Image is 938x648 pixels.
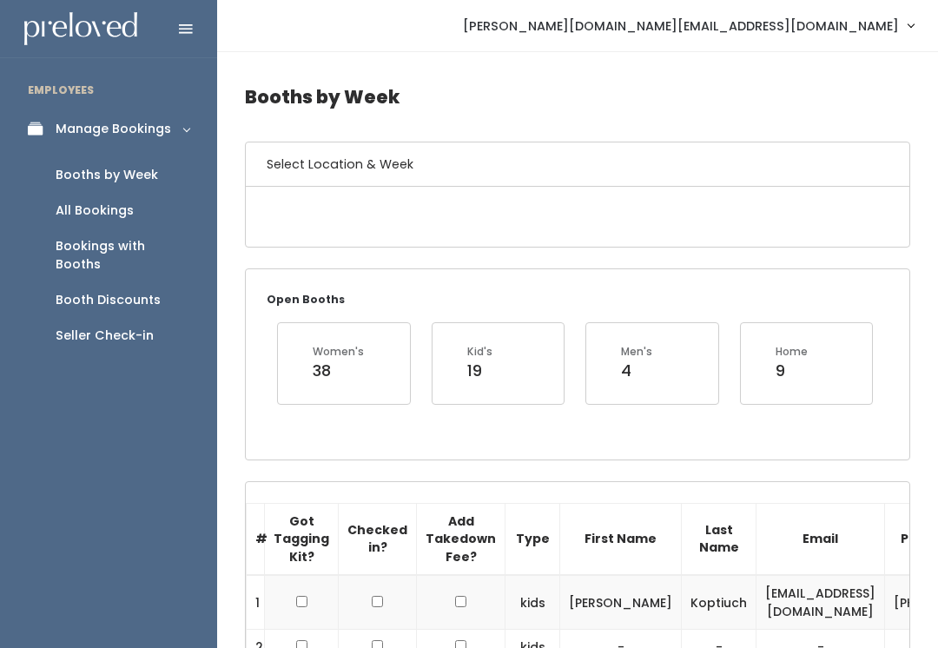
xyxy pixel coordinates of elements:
[24,12,137,46] img: preloved logo
[245,73,910,121] h4: Booths by Week
[56,237,189,274] div: Bookings with Booths
[247,503,265,575] th: #
[463,17,899,36] span: [PERSON_NAME][DOMAIN_NAME][EMAIL_ADDRESS][DOMAIN_NAME]
[417,503,505,575] th: Add Takedown Fee?
[56,327,154,345] div: Seller Check-in
[247,575,265,630] td: 1
[467,344,492,360] div: Kid's
[776,360,808,382] div: 9
[56,166,158,184] div: Booths by Week
[267,292,345,307] small: Open Booths
[505,575,560,630] td: kids
[56,120,171,138] div: Manage Bookings
[505,503,560,575] th: Type
[560,503,682,575] th: First Name
[682,503,756,575] th: Last Name
[756,575,885,630] td: [EMAIL_ADDRESS][DOMAIN_NAME]
[446,7,931,44] a: [PERSON_NAME][DOMAIN_NAME][EMAIL_ADDRESS][DOMAIN_NAME]
[682,575,756,630] td: Koptiuch
[56,291,161,309] div: Booth Discounts
[467,360,492,382] div: 19
[313,344,364,360] div: Women's
[560,575,682,630] td: [PERSON_NAME]
[776,344,808,360] div: Home
[56,202,134,220] div: All Bookings
[756,503,885,575] th: Email
[265,503,339,575] th: Got Tagging Kit?
[339,503,417,575] th: Checked in?
[246,142,909,187] h6: Select Location & Week
[313,360,364,382] div: 38
[621,344,652,360] div: Men's
[621,360,652,382] div: 4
